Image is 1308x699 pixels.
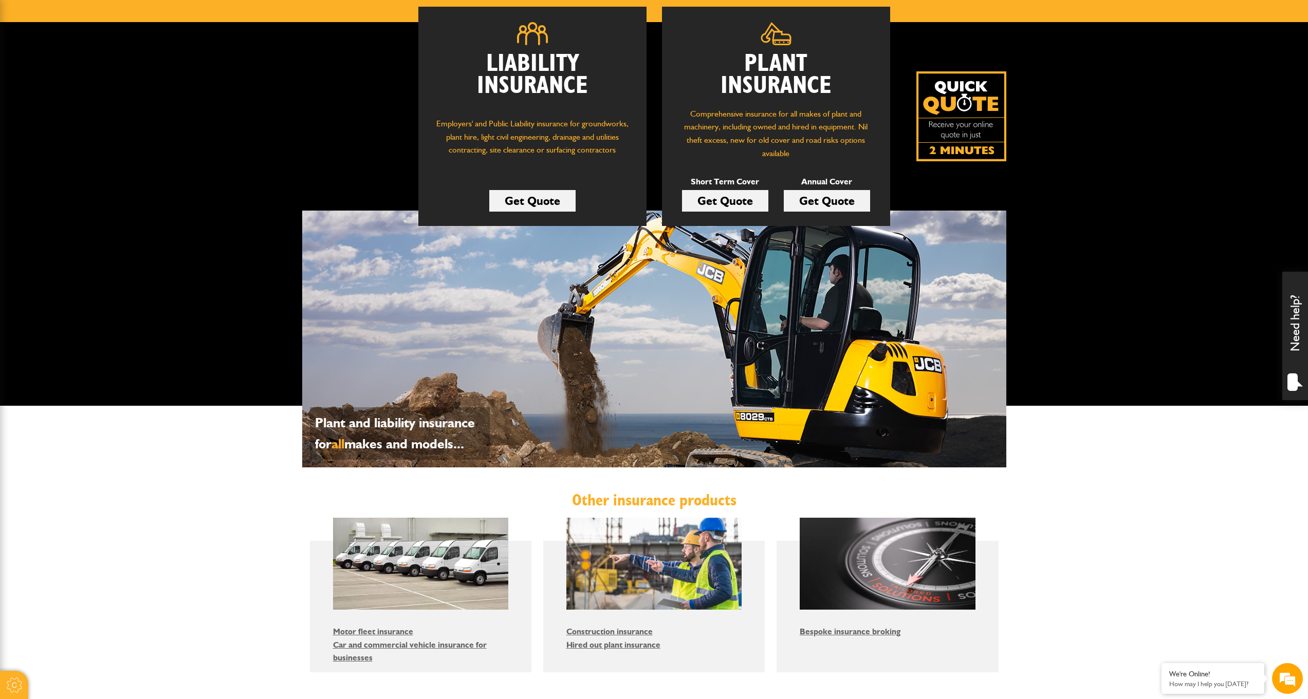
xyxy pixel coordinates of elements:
[784,190,870,212] a: Get Quote
[333,627,413,636] a: Motor fleet insurance
[489,190,576,212] a: Get Quote
[310,490,999,510] h2: Other insurance products
[784,175,870,188] p: Annual Cover
[140,316,187,330] em: Start Chat
[13,156,188,178] input: Enter your phone number
[13,95,188,118] input: Enter your last name
[1282,272,1308,400] div: Need help?
[677,107,875,160] p: Comprehensive insurance for all makes of plant and machinery, including owned and hired in equipm...
[800,627,900,636] a: Bespoke insurance broking
[566,640,660,650] a: Hired out plant insurance
[13,125,188,148] input: Enter your email address
[53,58,173,71] div: Chat with us now
[434,53,631,107] h2: Liability Insurance
[916,71,1006,161] a: Get your insurance quote isn just 2-minutes
[800,518,975,610] img: Bespoke insurance broking
[566,518,742,610] img: Construction insurance
[17,57,43,71] img: d_20077148190_company_1631870298795_20077148190
[434,117,631,166] p: Employers' and Public Liability insurance for groundworks, plant hire, light civil engineering, d...
[333,518,509,610] img: Motor fleet insurance
[1169,670,1257,678] div: We're Online!
[1169,680,1257,688] p: How may I help you today?
[682,175,768,188] p: Short Term Cover
[333,640,487,663] a: Car and commercial vehicle insurance for businesses
[169,5,193,30] div: Minimize live chat window
[331,436,344,452] span: all
[13,186,188,308] textarea: Type your message and hit 'Enter'
[315,412,485,455] p: Plant and liability insurance for makes and models...
[677,53,875,97] h2: Plant Insurance
[916,71,1006,161] img: Quick Quote
[566,627,653,636] a: Construction insurance
[682,190,768,212] a: Get Quote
